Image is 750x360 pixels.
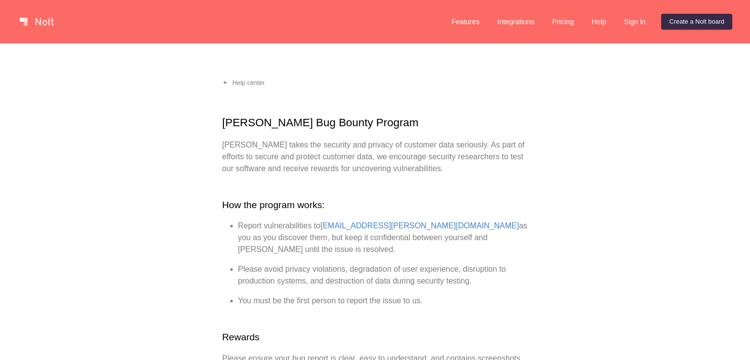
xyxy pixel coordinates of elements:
a: Help center [214,75,273,91]
a: Pricing [544,14,582,30]
li: Report vulnerabilities to as you as you discover them, but keep it confidential between yourself ... [238,220,528,255]
li: Please avoid privacy violations, degradation of user experience, disruption to production systems... [238,263,528,287]
a: Features [444,14,488,30]
a: Sign in [616,14,653,30]
h1: [PERSON_NAME] Bug Bounty Program [222,114,528,131]
a: [EMAIL_ADDRESS][PERSON_NAME][DOMAIN_NAME] [321,221,519,230]
a: Help [584,14,614,30]
a: Integrations [489,14,542,30]
li: You must be the first person to report the issue to us. [238,295,528,307]
h2: Rewards [222,330,528,345]
p: [PERSON_NAME] takes the security and privacy of customer data seriously. As part of efforts to se... [222,139,528,175]
h2: How the program works: [222,198,528,213]
a: Create a Nolt board [661,14,732,30]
